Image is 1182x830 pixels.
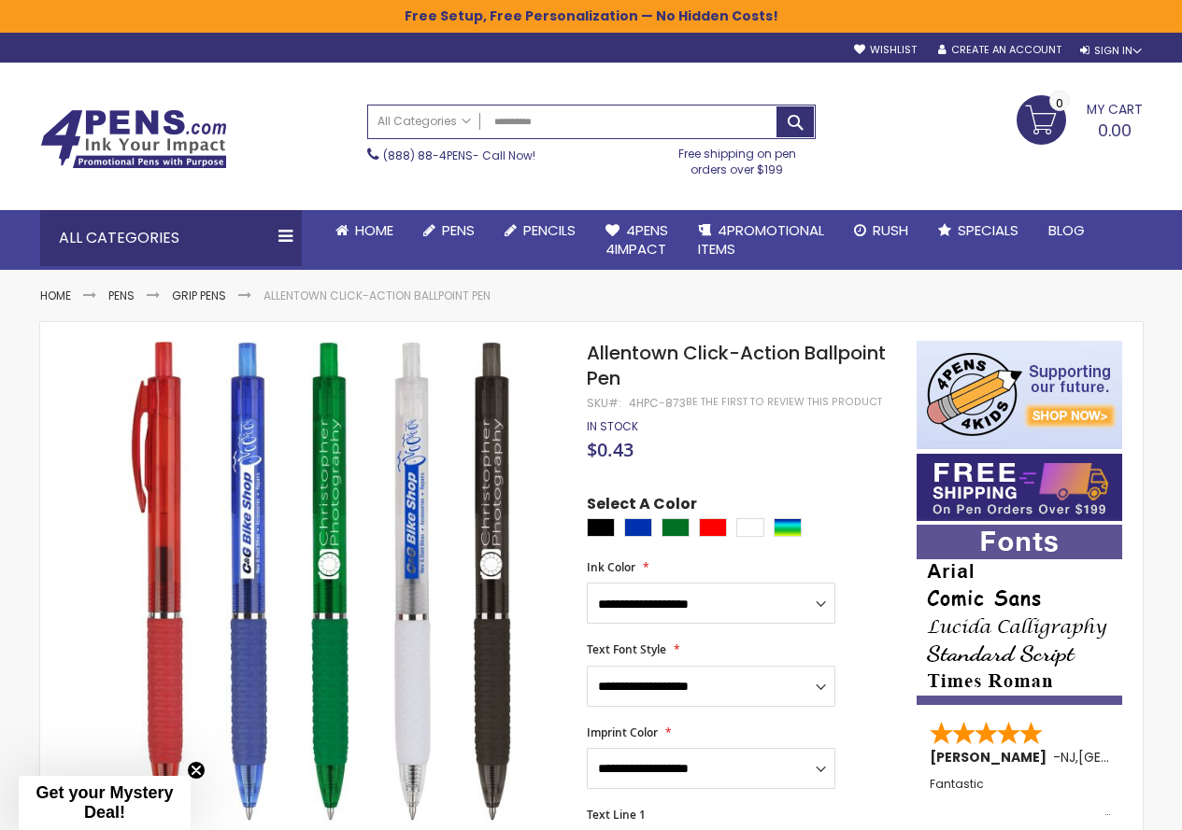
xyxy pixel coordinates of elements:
[917,525,1122,705] img: font-personalization-examples
[408,210,490,251] a: Pens
[1017,95,1143,142] a: 0.00 0
[1033,210,1100,251] a: Blog
[40,109,227,169] img: 4Pens Custom Pens and Promotional Products
[659,139,816,176] div: Free shipping on pen orders over $199
[938,43,1061,57] a: Create an Account
[917,454,1122,521] img: Free shipping on orders over $199
[19,776,191,830] div: Get your Mystery Deal!Close teaser
[698,220,824,259] span: 4PROMOTIONAL ITEMS
[355,220,393,240] span: Home
[629,396,686,411] div: 4HPC-873
[624,518,652,537] div: Blue
[1048,220,1085,240] span: Blog
[587,419,638,434] div: Availability
[930,778,1111,818] div: Fantastic
[587,494,697,519] span: Select A Color
[587,559,635,575] span: Ink Color
[683,210,839,271] a: 4PROMOTIONALITEMS
[40,210,302,266] div: All Categories
[587,437,634,462] span: $0.43
[78,339,563,823] img: Allentown Click-Action Ballpoint Pen
[383,148,473,163] a: (888) 88-4PENS
[40,288,71,303] a: Home
[930,748,1053,767] span: [PERSON_NAME]
[587,807,646,823] span: Text Line 1
[662,518,690,537] div: Green
[172,288,226,303] a: Grip Pens
[736,518,764,537] div: White
[442,220,475,240] span: Pens
[839,210,923,251] a: Rush
[187,761,206,780] button: Close teaser
[587,418,638,434] span: In stock
[699,518,727,537] div: Red
[917,341,1122,449] img: 4pens 4 kids
[958,220,1018,240] span: Specials
[605,220,668,259] span: 4Pens 4impact
[587,395,621,411] strong: SKU
[36,783,173,822] span: Get your Mystery Deal!
[854,43,917,57] a: Wishlist
[587,340,886,391] span: Allentown Click-Action Ballpoint Pen
[377,114,471,129] span: All Categories
[383,148,535,163] span: - Call Now!
[686,395,882,409] a: Be the first to review this product
[591,210,683,271] a: 4Pens4impact
[1061,748,1075,767] span: NJ
[368,106,480,136] a: All Categories
[873,220,908,240] span: Rush
[1056,94,1063,112] span: 0
[587,518,615,537] div: Black
[923,210,1033,251] a: Specials
[774,518,802,537] div: Assorted
[587,641,666,657] span: Text Font Style
[490,210,591,251] a: Pencils
[108,288,135,303] a: Pens
[523,220,576,240] span: Pencils
[263,288,491,303] li: Allentown Click-Action Ballpoint Pen
[1080,44,1142,58] div: Sign In
[1098,119,1132,142] span: 0.00
[587,724,658,740] span: Imprint Color
[320,210,408,251] a: Home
